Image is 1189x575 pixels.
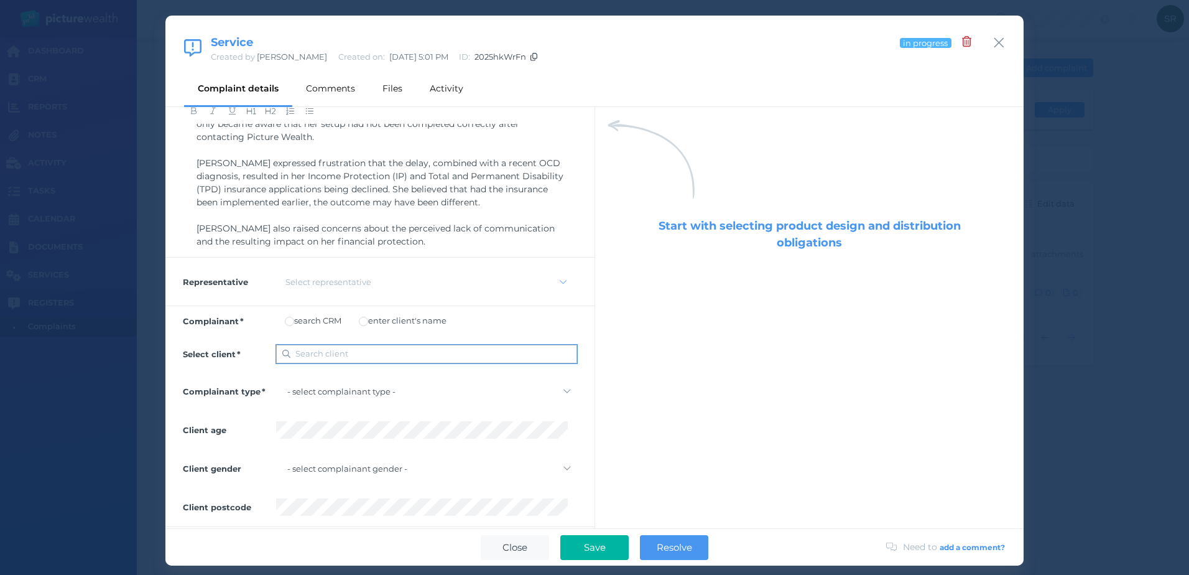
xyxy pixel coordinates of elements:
[183,502,276,512] label: Client postcode
[197,157,566,208] span: [PERSON_NAME] expressed frustration that the delay, combined with a recent OCD diagnosis, resulte...
[416,70,477,106] div: Activity
[359,316,446,325] label: enter client's name
[369,70,416,106] div: Files
[292,70,369,106] div: Comments
[197,223,557,247] span: [PERSON_NAME] also raised concerns about the perceived lack of communication and the resulting im...
[257,52,327,62] span: [PERSON_NAME]
[940,543,1005,552] a: add a comment?
[285,316,341,325] label: search CRM
[993,34,1005,51] button: Close
[211,35,253,49] span: Service
[659,219,961,250] span: Start with selecting product design and distribution obligations
[962,35,972,49] span: Delete this complaint
[530,52,537,62] span: Click to copy complaint ID to clipboard
[211,52,327,62] span: Created by
[183,349,276,359] label: Select client
[902,38,949,48] span: in progress
[389,52,448,62] span: [DATE] 5:01 PM
[650,541,698,553] span: Resolve
[285,277,371,287] div: Select representative
[608,119,695,199] img: Type is not selected
[183,277,276,287] label: Representative
[481,535,549,560] button: Close
[338,52,385,62] span: Created on:
[184,70,292,106] div: Complaint details
[903,541,940,553] span: Need to
[459,52,470,62] span: ID:
[560,535,629,560] button: Save
[183,464,276,474] label: Client gender
[183,386,276,396] label: Complainant type
[496,541,534,553] span: Close
[183,425,276,435] label: Client age
[295,348,348,358] span: Search client
[640,535,708,560] button: Resolve
[183,316,276,326] label: Complainant
[578,541,612,553] span: Save
[474,52,526,62] span: Click to copy complaint ID to clipboard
